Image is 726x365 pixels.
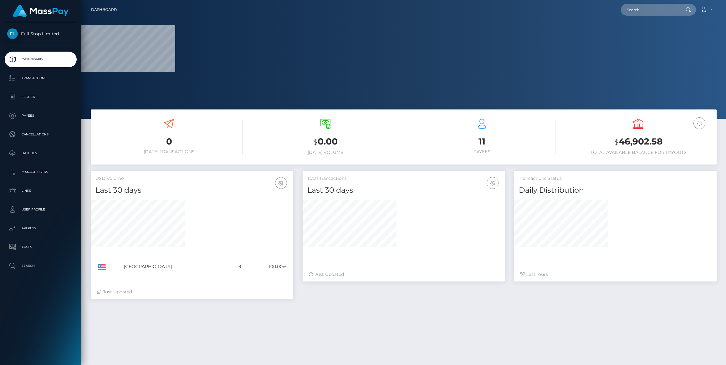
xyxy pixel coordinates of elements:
a: Transactions [5,70,77,86]
p: Transactions [7,74,74,83]
a: Links [5,183,77,199]
div: Just Updated [97,289,287,295]
h4: Last 30 days [95,185,289,196]
td: [GEOGRAPHIC_DATA] [122,260,229,274]
p: Search [7,261,74,271]
img: Full Stop Limited [7,28,18,39]
h6: [DATE] Volume [252,150,399,155]
a: User Profile [5,202,77,217]
a: Batches [5,145,77,161]
small: $ [614,138,619,146]
p: Manage Users [7,167,74,177]
a: Search [5,258,77,274]
a: Cancellations [5,127,77,142]
small: $ [313,138,318,146]
h3: 0 [95,135,243,148]
div: Last hours [520,271,710,278]
h6: Total Available Balance for Payouts [565,150,712,155]
img: US.png [98,264,106,270]
a: Dashboard [5,52,77,67]
a: Payees [5,108,77,124]
a: Taxes [5,239,77,255]
h5: USD Volume [95,175,289,182]
p: User Profile [7,205,74,214]
p: Links [7,186,74,195]
h4: Last 30 days [307,185,500,196]
h3: 0.00 [252,135,399,148]
input: Search... [621,4,680,16]
h3: 11 [408,135,555,148]
h3: 46,902.58 [565,135,712,148]
p: Payees [7,111,74,120]
a: Ledger [5,89,77,105]
h4: Daily Distribution [519,185,712,196]
td: 9 [229,260,243,274]
p: Cancellations [7,130,74,139]
div: Just Updated [309,271,499,278]
a: Dashboard [91,3,117,16]
p: API Keys [7,224,74,233]
span: Full Stop Limited [5,31,77,37]
p: Ledger [7,92,74,102]
p: Dashboard [7,55,74,64]
h6: Payees [408,149,555,155]
a: Manage Users [5,164,77,180]
p: Batches [7,149,74,158]
td: 100.00% [243,260,288,274]
h5: Total Transactions [307,175,500,182]
a: API Keys [5,221,77,236]
img: MassPay Logo [13,5,69,17]
h6: [DATE] Transactions [95,149,243,155]
h5: Transactions Status [519,175,712,182]
p: Taxes [7,242,74,252]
